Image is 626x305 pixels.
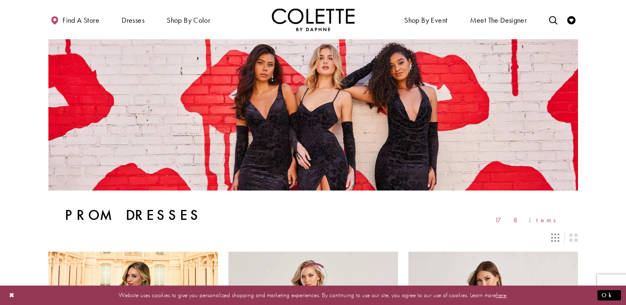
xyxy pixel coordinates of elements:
span: Shop by color [165,8,212,31]
a: Visit Home Page [272,8,355,31]
img: Colette by Daphne [272,8,355,31]
button: Close Dialog [5,288,19,303]
span: Dresses [120,8,146,31]
a: Toggle search [547,8,559,31]
a: Check Wishlist [565,8,578,31]
a: here [496,291,506,299]
span: Switch layout to 2 columns [569,234,578,242]
button: Submit Dialog [597,290,621,300]
a: Meet the designer [468,8,529,31]
span: 178 items [495,217,561,224]
span: Dresses [122,16,144,24]
span: Meet the designer [470,16,527,24]
span: Switch layout to 3 columns [551,234,559,242]
span: Shop by color [167,16,210,24]
span: Shop By Event [404,16,447,24]
span: Find a store [62,16,99,24]
a: Find a store [48,8,101,31]
div: Layout Controls [43,229,583,247]
span: Shop By Event [402,8,449,31]
h1: Prom Dresses [65,207,202,224]
p: Website uses cookies to give you personalized shopping and marketing experiences. By continuing t... [60,290,566,301]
